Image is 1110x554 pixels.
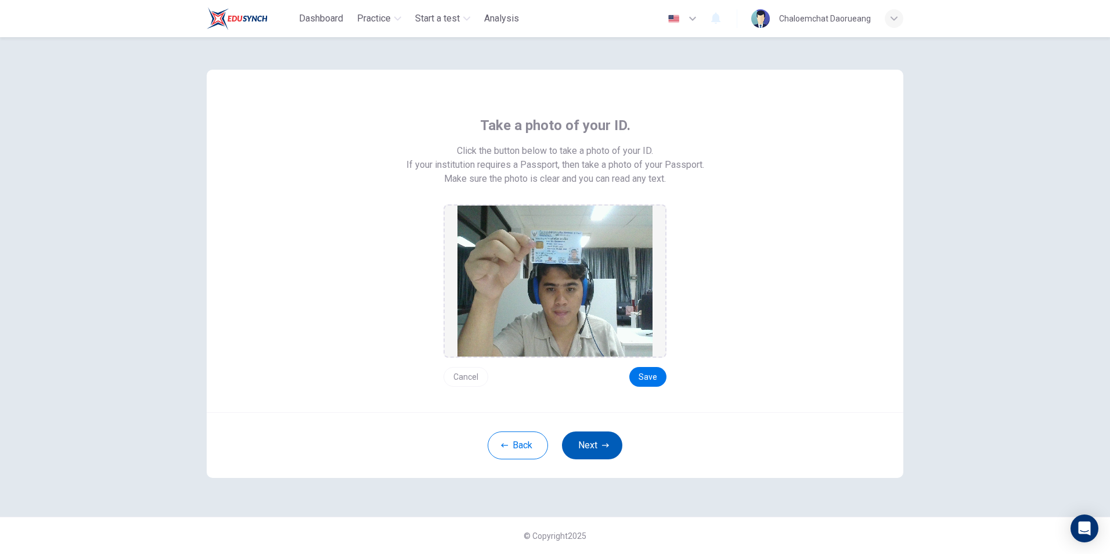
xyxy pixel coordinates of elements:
span: Dashboard [299,12,343,26]
button: Analysis [480,8,524,29]
button: Back [488,431,548,459]
div: Open Intercom Messenger [1071,515,1098,542]
img: Profile picture [751,9,770,28]
button: Save [629,367,666,387]
span: Make sure the photo is clear and you can read any text. [444,172,666,186]
button: Cancel [444,367,488,387]
button: Practice [352,8,406,29]
span: Analysis [484,12,519,26]
span: Start a test [415,12,460,26]
button: Next [562,431,622,459]
span: © Copyright 2025 [524,531,586,541]
img: en [666,15,681,23]
button: Dashboard [294,8,348,29]
span: Take a photo of your ID. [480,116,630,135]
span: Click the button below to take a photo of your ID. If your institution requires a Passport, then ... [406,144,704,172]
div: Chaloemchat Daorueang [779,12,871,26]
img: preview screemshot [457,206,653,357]
a: Train Test logo [207,7,294,30]
img: Train Test logo [207,7,268,30]
button: Start a test [410,8,475,29]
span: Practice [357,12,391,26]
